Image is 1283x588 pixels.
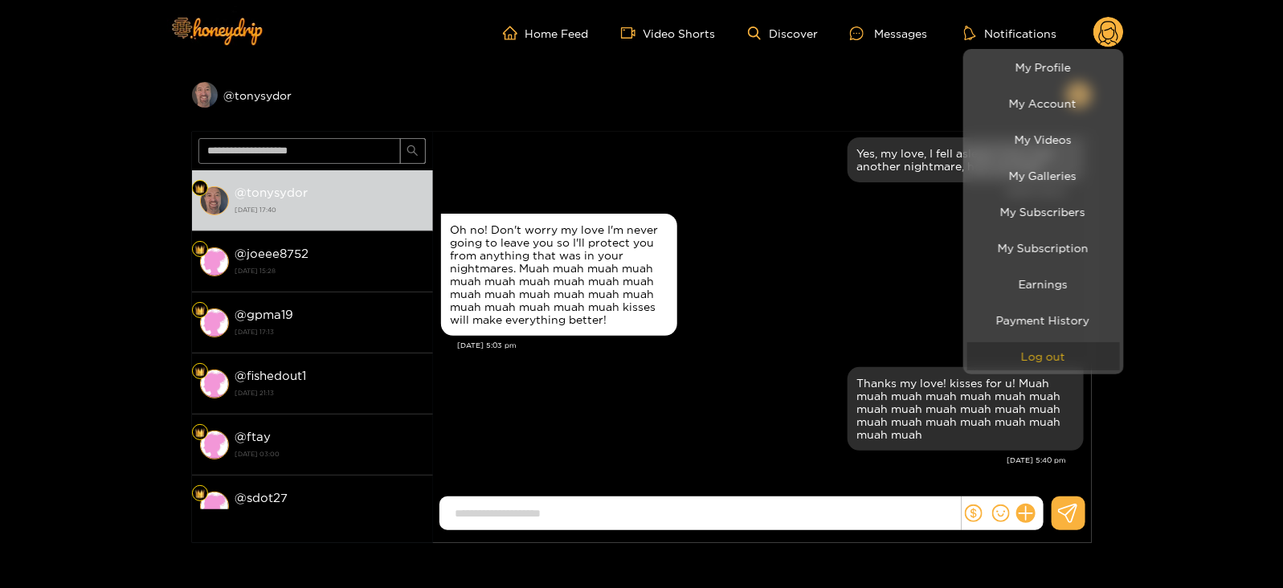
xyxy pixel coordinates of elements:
[967,89,1120,117] a: My Account
[967,342,1120,370] button: Log out
[967,125,1120,153] a: My Videos
[967,198,1120,226] a: My Subscribers
[967,306,1120,334] a: Payment History
[967,270,1120,298] a: Earnings
[967,161,1120,190] a: My Galleries
[967,53,1120,81] a: My Profile
[967,234,1120,262] a: My Subscription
